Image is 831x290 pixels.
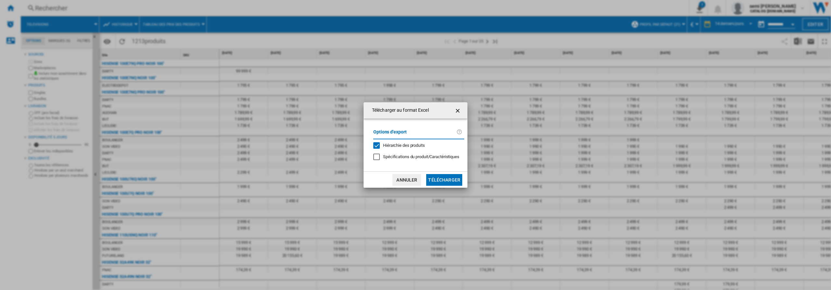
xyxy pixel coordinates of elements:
[452,104,465,117] button: getI18NText('BUTTONS.CLOSE_DIALOG')
[383,154,459,159] span: Spécifications du produit/Caractéristiques
[426,174,462,186] button: Télécharger
[454,107,462,115] ng-md-icon: getI18NText('BUTTONS.CLOSE_DIALOG')
[373,128,456,140] label: Options d'export
[383,143,425,148] span: Hiérarchie des produits
[392,174,421,186] button: Annuler
[369,107,429,114] h4: Télécharger au format Excel
[383,154,459,160] div: S'applique uniquement à la vision catégorie
[373,143,459,149] md-checkbox: Hiérarchie des produits
[364,102,467,188] md-dialog: Télécharger au ...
